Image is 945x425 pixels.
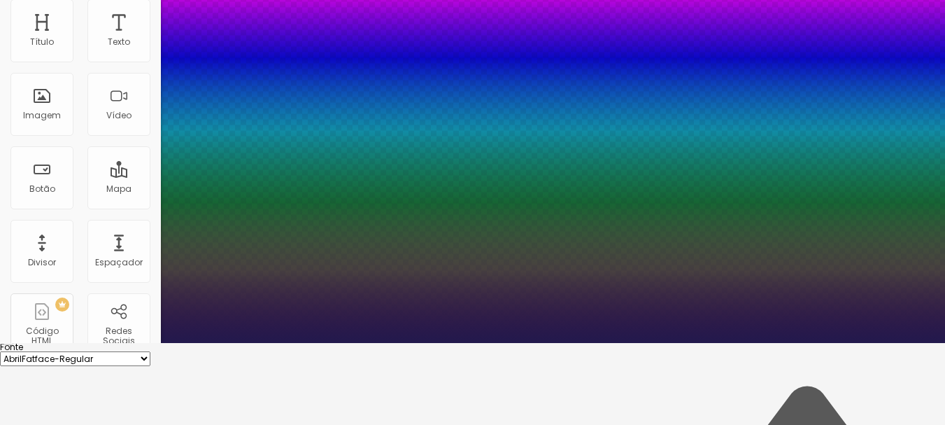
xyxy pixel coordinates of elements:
font: Vídeo [106,109,132,121]
font: Divisor [28,256,56,268]
font: Mapa [106,183,132,195]
font: Código HTML [26,325,59,347]
font: Redes Sociais [103,325,135,347]
font: Imagem [23,109,61,121]
font: Botão [29,183,55,195]
font: Texto [108,36,130,48]
font: Título [30,36,54,48]
font: Espaçador [95,256,143,268]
